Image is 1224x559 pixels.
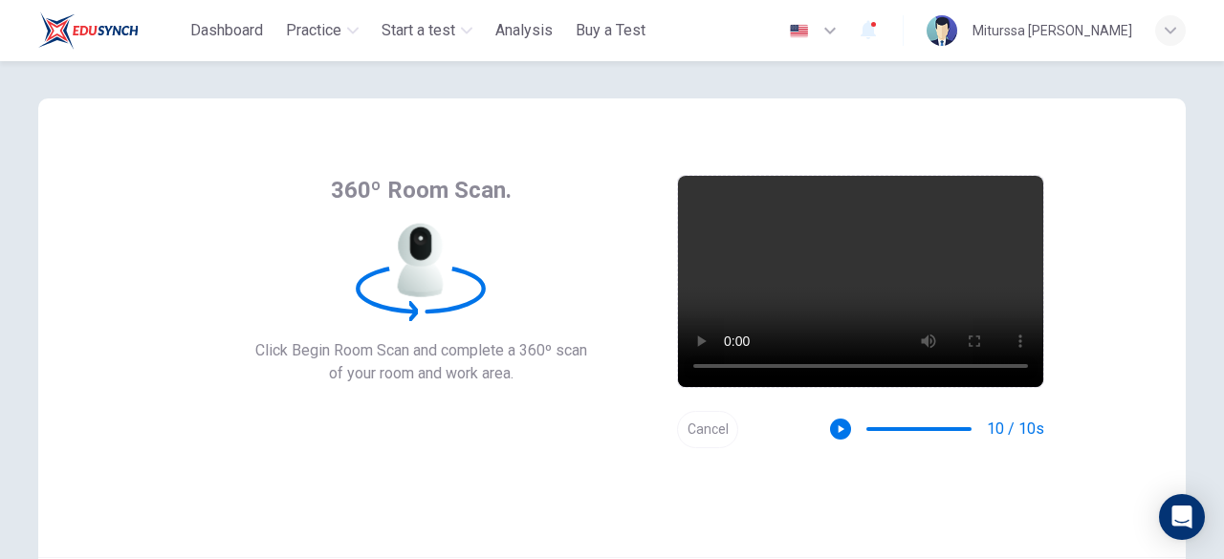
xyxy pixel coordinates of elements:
[382,19,455,42] span: Start a test
[927,15,957,46] img: Profile picture
[987,418,1044,441] span: 10 / 10s
[787,24,811,38] img: en
[374,13,480,48] button: Start a test
[286,19,341,42] span: Practice
[183,13,271,48] button: Dashboard
[677,411,738,448] button: Cancel
[255,339,587,362] span: Click Begin Room Scan and complete a 360º scan
[255,362,587,385] span: of your room and work area.
[190,19,263,42] span: Dashboard
[488,13,560,48] button: Analysis
[495,19,553,42] span: Analysis
[568,13,653,48] button: Buy a Test
[38,11,139,50] img: ELTC logo
[278,13,366,48] button: Practice
[576,19,645,42] span: Buy a Test
[1159,494,1205,540] div: Open Intercom Messenger
[38,11,183,50] a: ELTC logo
[973,19,1132,42] div: Miturssa [PERSON_NAME]
[331,175,512,205] span: 360º Room Scan.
